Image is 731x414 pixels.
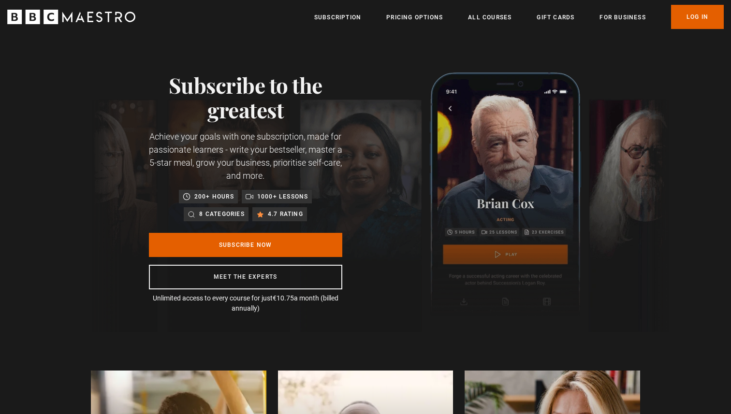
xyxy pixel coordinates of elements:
p: 1000+ lessons [257,192,308,201]
a: Meet the experts [149,265,342,289]
a: For business [599,13,645,22]
h1: Subscribe to the greatest [149,72,342,122]
svg: BBC Maestro [7,10,135,24]
p: Achieve your goals with one subscription, made for passionate learners - write your bestseller, m... [149,130,342,182]
nav: Primary [314,5,724,29]
p: 200+ hours [194,192,234,201]
a: Gift Cards [537,13,574,22]
a: Pricing Options [386,13,443,22]
a: Log In [671,5,724,29]
a: Subscribe Now [149,233,342,257]
p: 8 categories [199,209,244,219]
a: All Courses [468,13,512,22]
p: 4.7 rating [268,209,303,219]
p: Unlimited access to every course for just a month (billed annually) [149,293,342,314]
a: Subscription [314,13,361,22]
span: €10.75 [273,294,294,302]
